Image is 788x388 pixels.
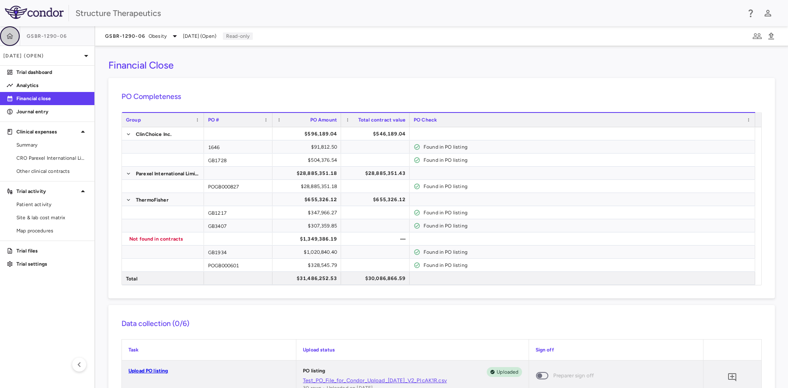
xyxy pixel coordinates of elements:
[16,141,88,149] span: Summary
[280,206,337,219] div: $347,966.27
[16,227,88,234] span: Map procedures
[27,33,67,39] span: GSBR-1290-06
[424,154,751,167] div: Found in PO listing
[348,167,405,180] div: $28,885,351.43
[129,232,200,246] div: Not found in contracts
[280,140,337,154] div: $91,812.50
[16,214,88,221] span: Site & lab cost matrix
[126,272,137,285] span: Total
[16,168,88,175] span: Other clinical contracts
[424,259,751,272] div: Found in PO listing
[424,246,751,259] div: Found in PO listing
[280,167,337,180] div: $28,885,351.18
[280,232,337,246] div: $1,349,386.19
[136,167,199,180] span: Parexel International Limited
[208,117,220,123] span: PO #
[536,346,696,354] p: Sign off
[121,318,762,329] h6: Data collection (0/6)
[348,193,405,206] div: $655,326.12
[128,368,168,374] a: Upload PO listing
[280,272,337,285] div: $31,486,252.53
[16,154,88,162] span: CRO Parexel International Limited
[16,247,88,255] p: Trial files
[553,371,594,380] span: Preparer sign off
[424,180,751,193] div: Found in PO listing
[493,368,522,376] span: Uploaded
[3,52,81,60] p: [DATE] (Open)
[126,117,141,123] span: Group
[280,259,337,272] div: $328,545.79
[204,140,273,153] div: 1646
[424,206,751,219] div: Found in PO listing
[16,188,78,195] p: Trial activity
[348,232,405,246] div: —
[136,128,172,141] span: ClinChoice Inc.
[725,370,739,384] button: Add comment
[303,346,522,354] p: Upload status
[108,59,174,71] h3: Financial Close
[280,180,337,193] div: $28,885,351.18
[16,201,88,208] span: Patient activity
[105,33,145,39] span: GSBR-1290-06
[727,372,737,382] svg: Add comment
[280,246,337,259] div: $1,020,840.40
[280,219,337,232] div: $307,359.85
[424,140,751,154] div: Found in PO listing
[204,180,273,193] div: POGB000827
[5,6,64,19] img: logo-full-SnFGN8VE.png
[16,128,78,135] p: Clinical expenses
[121,91,762,102] h6: PO Completeness
[223,32,253,40] p: Read-only
[303,377,522,384] a: Test_PO_File_for_Condor_Upload_[DATE]_V2_PIcAK1R.csv
[310,117,337,123] span: PO Amount
[204,154,273,166] div: GB1728
[149,32,167,40] span: Obesity
[280,193,337,206] div: $655,326.12
[16,82,88,89] p: Analytics
[204,219,273,232] div: GB3407
[204,246,273,258] div: GB1934
[303,367,325,377] p: PO listing
[16,108,88,115] p: Journal entry
[136,193,169,207] span: ThermoFisher
[76,7,740,19] div: Structure Therapeutics
[424,219,751,232] div: Found in PO listing
[16,95,88,102] p: Financial close
[280,154,337,167] div: $504,376.54
[204,206,273,219] div: GB1217
[280,127,337,140] div: $596,189.04
[348,272,405,285] div: $30,086,866.59
[16,260,88,268] p: Trial settings
[358,117,405,123] span: Total contract value
[348,127,405,140] div: $546,189.04
[128,346,289,354] p: Task
[16,69,88,76] p: Trial dashboard
[183,32,216,40] span: [DATE] (Open)
[204,259,273,271] div: POGB000601
[414,117,437,123] span: PO Check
